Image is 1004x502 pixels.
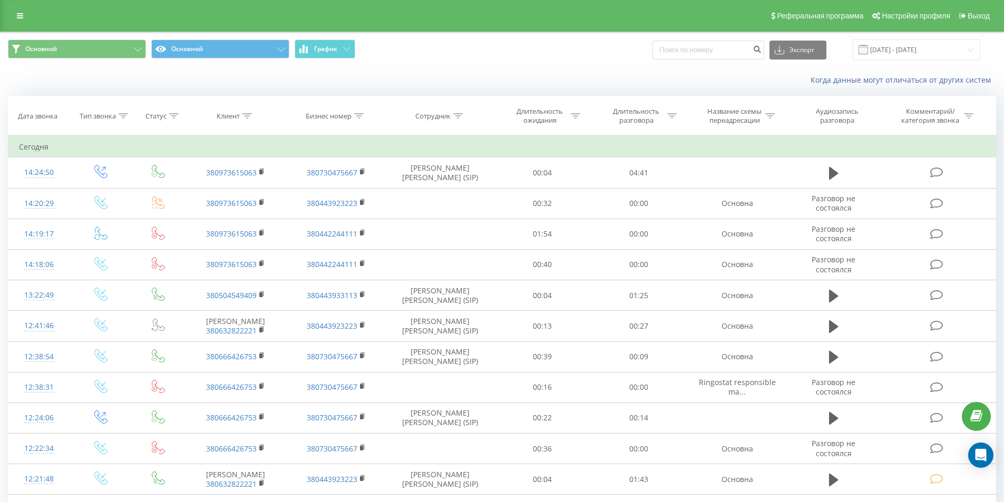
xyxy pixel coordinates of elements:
button: График [295,40,355,58]
a: 380632822221 [206,326,257,336]
a: 380443923223 [307,321,357,331]
td: 00:00 [591,372,687,402]
div: 14:20:29 [19,193,60,214]
div: Тип звонка [80,112,116,121]
div: Бизнес номер [306,112,352,121]
div: 12:22:34 [19,438,60,459]
td: 00:00 [591,188,687,219]
td: 00:04 [494,280,591,311]
span: Реферальная программа [777,12,863,20]
div: 14:18:06 [19,254,60,275]
td: Основна [687,341,787,372]
td: 00:04 [494,464,591,495]
div: 12:38:54 [19,347,60,367]
a: 380973615063 [206,259,257,269]
td: Основна [687,249,787,280]
a: 380504549409 [206,290,257,300]
a: 380666426753 [206,382,257,392]
td: 00:16 [494,372,591,402]
td: Основна [687,280,787,311]
a: 380730475667 [307,351,357,361]
div: 12:38:31 [19,377,60,398]
span: Разговор не состоялся [812,438,855,458]
td: 01:54 [494,219,591,249]
a: 380666426753 [206,412,257,422]
button: Основной [8,40,146,58]
span: Ringostat responsible ma... [699,377,776,397]
td: Основна [687,434,787,464]
div: Open Intercom Messenger [968,442,993,468]
td: 01:43 [591,464,687,495]
div: Сотрудник [415,112,451,121]
a: 380666426753 [206,351,257,361]
td: 00:22 [494,402,591,433]
td: 00:39 [494,341,591,372]
div: 14:19:17 [19,224,60,244]
td: 00:13 [494,311,591,341]
div: 12:41:46 [19,316,60,336]
div: Аудиозапись разговора [803,107,871,125]
td: 00:00 [591,434,687,464]
td: [PERSON_NAME] [186,464,286,495]
td: [PERSON_NAME] [PERSON_NAME] (SIP) [386,341,494,372]
a: 380442244111 [307,229,357,239]
td: Основна [687,464,787,495]
a: 380443923223 [307,198,357,208]
td: 00:32 [494,188,591,219]
a: 380973615063 [206,168,257,178]
span: Разговор не состоялся [812,254,855,274]
td: [PERSON_NAME] [PERSON_NAME] (SIP) [386,464,494,495]
button: Основной [151,40,289,58]
div: 13:22:49 [19,285,60,306]
td: Основна [687,188,787,219]
a: 380730475667 [307,168,357,178]
div: 12:21:48 [19,469,60,489]
td: 00:00 [591,249,687,280]
div: Название схемы переадресации [706,107,763,125]
div: Длительность ожидания [512,107,568,125]
span: Основной [25,45,57,53]
td: 00:40 [494,249,591,280]
input: Поиск по номеру [652,41,764,60]
span: Разговор не состоялся [812,193,855,213]
button: Экспорт [769,41,826,60]
span: Настройки профиля [882,12,950,20]
td: 00:36 [494,434,591,464]
div: Клиент [217,112,240,121]
a: 380973615063 [206,229,257,239]
td: 04:41 [591,158,687,188]
td: 01:25 [591,280,687,311]
span: График [314,45,337,53]
td: 00:27 [591,311,687,341]
td: [PERSON_NAME] [PERSON_NAME] (SIP) [386,311,494,341]
td: 00:04 [494,158,591,188]
a: 380666426753 [206,444,257,454]
span: Выход [968,12,990,20]
div: Длительность разговора [608,107,665,125]
td: 00:00 [591,219,687,249]
a: 380443933113 [307,290,357,300]
td: [PERSON_NAME] [PERSON_NAME] (SIP) [386,280,494,311]
td: Сегодня [8,136,996,158]
td: Основна [687,311,787,341]
td: [PERSON_NAME] [PERSON_NAME] (SIP) [386,402,494,433]
a: 380730475667 [307,412,357,422]
div: Статус [145,112,167,121]
td: 00:09 [591,341,687,372]
a: 380730475667 [307,444,357,454]
a: 380730475667 [307,382,357,392]
span: Разговор не состоялся [812,377,855,397]
a: 380442244111 [307,259,357,269]
a: Когда данные могут отличаться от других систем [811,75,996,85]
span: Разговор не состоялся [812,224,855,243]
div: Комментарий/категория звонка [900,107,961,125]
td: [PERSON_NAME] [PERSON_NAME] (SIP) [386,158,494,188]
a: 380973615063 [206,198,257,208]
td: Основна [687,219,787,249]
a: 380443923223 [307,474,357,484]
a: 380632822221 [206,479,257,489]
div: 14:24:50 [19,162,60,183]
div: Дата звонка [18,112,57,121]
div: 12:24:06 [19,408,60,428]
td: [PERSON_NAME] [186,311,286,341]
